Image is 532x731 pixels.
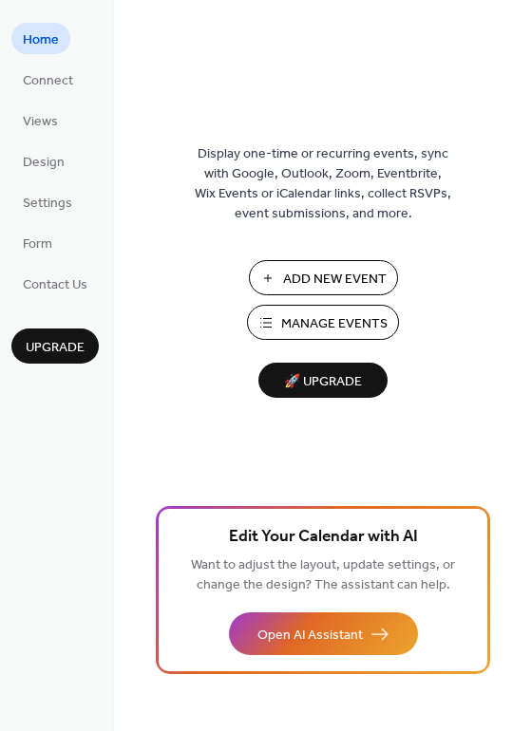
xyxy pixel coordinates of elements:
[11,227,64,258] a: Form
[23,234,52,254] span: Form
[23,30,59,50] span: Home
[249,260,398,295] button: Add New Event
[11,104,69,136] a: Views
[229,612,418,655] button: Open AI Assistant
[270,369,376,395] span: 🚀 Upgrade
[257,626,363,646] span: Open AI Assistant
[11,328,99,364] button: Upgrade
[26,338,85,358] span: Upgrade
[23,153,65,173] span: Design
[23,71,73,91] span: Connect
[229,524,418,551] span: Edit Your Calendar with AI
[247,305,399,340] button: Manage Events
[191,553,455,598] span: Want to adjust the layout, update settings, or change the design? The assistant can help.
[195,144,451,224] span: Display one-time or recurring events, sync with Google, Outlook, Zoom, Eventbrite, Wix Events or ...
[23,275,87,295] span: Contact Us
[11,186,84,217] a: Settings
[11,23,70,54] a: Home
[23,112,58,132] span: Views
[283,270,387,290] span: Add New Event
[23,194,72,214] span: Settings
[11,268,99,299] a: Contact Us
[258,363,388,398] button: 🚀 Upgrade
[11,64,85,95] a: Connect
[11,145,76,177] a: Design
[281,314,388,334] span: Manage Events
